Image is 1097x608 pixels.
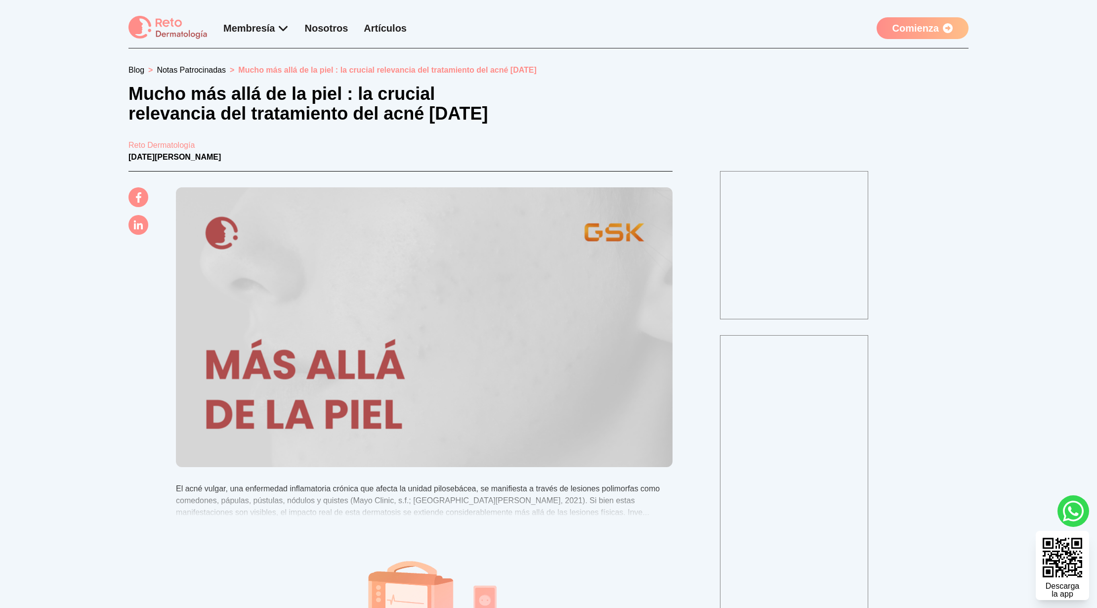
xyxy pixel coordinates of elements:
[148,66,153,74] span: >
[364,23,407,34] a: Artículos
[128,139,969,151] a: Reto Dermatología
[230,66,234,74] span: >
[128,66,144,74] a: Blog
[176,187,673,467] img: Mucho más allá de la piel : la crucial relevancia del tratamiento del acné hoy
[157,66,226,74] a: Notas Patrocinadas
[1046,582,1079,598] div: Descarga la app
[223,21,289,35] div: Membresía
[1057,495,1089,527] a: whatsapp button
[128,84,508,124] h1: Mucho más allá de la piel : la crucial relevancia del tratamiento del acné [DATE]
[877,17,969,39] a: Comienza
[128,16,208,40] img: logo Reto dermatología
[238,66,536,74] span: Mucho más allá de la piel : la crucial relevancia del tratamiento del acné [DATE]
[128,151,969,163] p: [DATE][PERSON_NAME]
[305,23,348,34] a: Nosotros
